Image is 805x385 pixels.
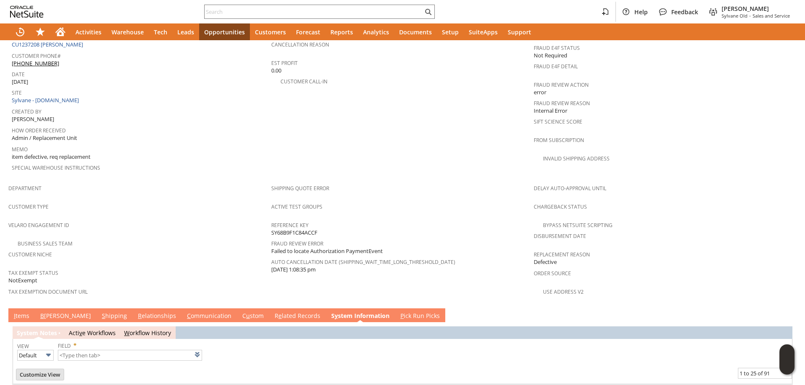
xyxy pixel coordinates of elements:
a: Est Profit [271,59,298,67]
a: View [17,343,29,350]
a: Active Workflows [69,329,116,337]
span: Customers [255,28,286,36]
a: Reports [325,23,358,40]
a: Shipping Quote Error [271,185,329,192]
a: Customers [250,23,291,40]
span: u [246,312,250,320]
a: Unrolled view on [782,310,792,320]
input: <Type then tab> [58,350,202,361]
a: Workflow History [124,329,171,337]
span: SuiteApps [469,28,498,36]
span: Tech [154,28,167,36]
a: Documents [394,23,437,40]
input: 1 to 25 of 91 [738,368,792,379]
span: Sales and Service [753,13,790,19]
span: y [335,312,338,320]
span: Defective [534,258,557,266]
a: Customer Call-in [280,78,327,85]
a: Velaro Engagement ID [8,222,69,229]
input: Search [205,7,423,17]
span: Analytics [363,28,389,36]
a: Customer Niche [8,251,52,258]
a: Tech [149,23,172,40]
span: P [400,312,404,320]
span: NotExempt [8,276,37,284]
a: From Subscription [534,137,584,144]
span: Help [634,8,648,16]
a: [PHONE_NUMBER] [12,59,59,67]
a: Related Records [273,312,322,321]
span: Reports [330,28,353,36]
span: Leads [177,28,194,36]
a: Chargeback Status [534,203,587,210]
span: Opportunities [204,28,245,36]
span: - [749,13,751,19]
a: Warehouse [106,23,149,40]
a: Shipping [100,312,129,321]
a: How Order Received [12,127,66,134]
a: Customer Phone# [12,52,61,59]
span: I [14,312,16,320]
div: Shortcuts [30,23,50,40]
span: W [124,329,130,337]
svg: logo [10,6,44,18]
a: Forecast [291,23,325,40]
a: Items [12,312,31,321]
iframe: Click here to launch Oracle Guided Learning Help Panel [779,344,795,375]
a: Communication [185,312,234,321]
span: error [534,88,546,96]
a: Fraud Review Action [534,81,589,88]
span: e [278,312,282,320]
input: Customize View [16,369,64,380]
span: Oracle Guided Learning Widget. To move around, please hold and drag [779,360,795,375]
span: B [40,312,44,320]
span: Activities [75,28,101,36]
a: Setup [437,23,464,40]
a: CU1237208 [PERSON_NAME] [12,41,85,48]
a: System Notes [17,329,57,337]
span: [DATE] [12,78,28,86]
span: Not Required [534,52,567,59]
input: Default [17,350,54,361]
span: Support [508,28,531,36]
svg: Home [55,27,65,37]
a: Department [8,185,42,192]
span: v [79,329,82,337]
a: Active Test Groups [271,203,322,210]
a: Pick Run Picks [398,312,442,321]
a: Field [58,342,71,349]
a: Tax Exempt Status [8,269,58,276]
span: [DATE] 1:08:35 pm [271,266,316,274]
a: Order Source [534,270,571,277]
a: Disbursement Date [534,233,586,240]
a: Replacement reason [534,251,590,258]
a: Invalid Shipping Address [543,155,610,162]
span: [PERSON_NAME] [12,115,54,123]
a: System Information [329,312,392,321]
a: Leads [172,23,199,40]
a: Reference Key [271,222,309,229]
a: Fraud E4F Detail [534,63,578,70]
svg: Search [423,7,433,17]
img: More Options [44,350,53,360]
a: Recent Records [10,23,30,40]
a: B[PERSON_NAME] [38,312,93,321]
a: Customer Type [8,203,49,210]
span: Forecast [296,28,320,36]
a: Use Address V2 [543,288,584,295]
a: Opportunities [199,23,250,40]
span: SY68B9F1C84ACCF [271,229,317,237]
a: Created By [12,108,42,115]
a: Special Warehouse Instructions [12,164,100,171]
span: Documents [399,28,432,36]
a: Bypass NetSuite Scripting [543,222,613,229]
a: Activities [70,23,106,40]
a: Sylvane - [DOMAIN_NAME] [12,96,81,104]
a: Date [12,71,25,78]
a: Support [503,23,536,40]
svg: Recent Records [15,27,25,37]
a: Fraud Review Reason [534,100,590,107]
a: Cancellation Reason [271,41,329,48]
span: Admin / Replacement Unit [12,134,77,142]
a: Custom [240,312,266,321]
